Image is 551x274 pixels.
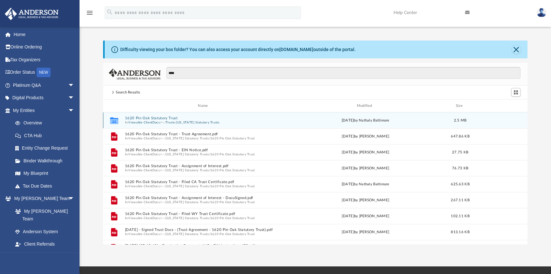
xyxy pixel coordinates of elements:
[286,103,445,109] div: Modified
[166,67,520,79] input: Search files and folders
[125,196,283,200] button: 1620 Pin Oak Statutory Trust - Assignment of Interest - DocuSigned.pdf
[4,41,84,54] a: Online Ordering
[125,132,283,136] button: 1620 Pin Oak Statutory Trust - Trust Agreement.pdf
[160,120,161,124] span: /
[4,79,84,92] a: Platinum Q&Aarrow_drop_down
[9,142,84,155] a: Entity Change Request
[164,200,166,204] span: /
[161,200,164,204] button: ···
[209,200,210,204] span: /
[103,112,527,244] div: grid
[106,103,122,109] div: id
[164,184,166,188] span: /
[128,136,160,140] button: Viewable-ClientDocs
[209,184,210,188] span: /
[4,250,81,263] a: My Documentsarrow_drop_down
[125,244,283,248] button: [DATE] (07:15:43) - Everlasting Covenant, LLC - EIN Letter from IRS.pdf
[209,136,210,140] span: /
[166,152,209,156] button: [US_STATE] Statutory Trusts
[451,135,469,138] span: 647.86 KB
[4,66,84,79] a: Order StatusNEW
[116,90,140,95] div: Search Results
[125,212,283,216] button: 1620 Pin Oak Statutory Trust - Filed WY Trust Certificate.pdf
[209,152,210,156] span: /
[286,118,445,123] div: [DATE] by Nathaly Baltimore
[68,79,81,92] span: arrow_drop_down
[164,168,166,172] span: /
[286,134,445,139] div: [DATE] by [PERSON_NAME]
[164,152,166,156] span: /
[512,45,521,54] button: Close
[86,12,94,17] a: menu
[161,120,164,124] button: ···
[166,200,209,204] button: [US_STATE] Statutory Trusts
[125,164,283,168] button: 1620 Pin Oak Statutory Trust - Assignment of Interest.pdf
[125,232,283,236] span: In
[9,154,84,167] a: Binder Walkthrough
[4,28,84,41] a: Home
[125,216,283,220] span: In
[286,181,445,187] div: [DATE] by Nathaly Baltimore
[210,184,255,188] button: 1620 Pin Oak Statutory Trust
[128,168,160,172] button: Viewable-ClientDocs
[120,46,356,53] div: Difficulty viewing your box folder? You can also access your account directly on outside of the p...
[452,167,468,170] span: 76.73 KB
[209,168,210,172] span: /
[128,200,160,204] button: Viewable-ClientDocs
[4,104,84,117] a: My Entitiesarrow_drop_down
[125,184,283,188] span: In
[161,152,164,156] button: ···
[286,166,445,171] div: [DATE] by [PERSON_NAME]
[9,225,81,238] a: Anderson System
[161,168,164,172] button: ···
[164,120,166,124] span: /
[9,117,84,130] a: Overview
[176,120,220,124] button: [US_STATE] Statutory Trusts
[451,198,469,202] span: 267.11 KB
[210,216,255,220] button: 1620 Pin Oak Statutory Trust
[128,184,160,188] button: Viewable-ClientDocs
[210,168,255,172] button: 1620 Pin Oak Statutory Trust
[210,136,255,140] button: 1620 Pin Oak Statutory Trust
[125,180,283,184] button: 1620 Pin Oak Statutory Trust - Filed CA Trust Certificate.pdf
[9,167,81,180] a: My Blueprint
[128,232,160,236] button: Viewable-ClientDocs
[161,232,164,236] button: ···
[166,184,209,188] button: [US_STATE] Statutory Trusts
[286,229,445,235] div: [DATE] by [PERSON_NAME]
[166,232,209,236] button: [US_STATE] Statutory Trusts
[160,168,161,172] span: /
[175,120,176,124] span: /
[448,103,473,109] div: Size
[106,9,113,16] i: search
[210,232,255,236] button: 1620 Pin Oak Statutory Trust
[166,168,209,172] button: [US_STATE] Statutory Trusts
[454,119,467,122] span: 2.5 MB
[164,136,166,140] span: /
[125,152,283,156] span: In
[476,103,520,109] div: id
[68,192,81,205] span: arrow_drop_down
[161,136,164,140] button: ···
[164,216,166,220] span: /
[451,182,469,186] span: 625.63 KB
[68,92,81,105] span: arrow_drop_down
[125,103,283,109] div: Name
[511,88,521,97] button: Switch to Grid View
[209,216,210,220] span: /
[160,200,161,204] span: /
[3,8,60,20] img: Anderson Advisors Platinum Portal
[160,152,161,156] span: /
[209,232,210,236] span: /
[86,9,94,17] i: menu
[125,168,283,172] span: In
[37,68,51,77] div: NEW
[537,8,546,17] img: User Pic
[125,200,283,204] span: In
[452,151,468,154] span: 27.75 KB
[128,152,160,156] button: Viewable-ClientDocs
[4,192,81,205] a: My [PERSON_NAME] Teamarrow_drop_down
[160,184,161,188] span: /
[9,238,81,251] a: Client Referrals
